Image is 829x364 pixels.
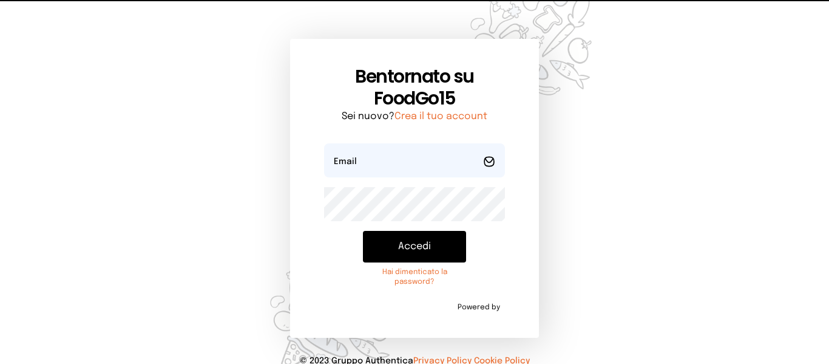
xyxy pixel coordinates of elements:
a: Crea il tuo account [394,111,487,122]
h1: Bentornato su FoodGo15 [324,66,504,109]
p: Sei nuovo? [324,109,504,124]
button: Accedi [363,231,465,263]
span: Powered by [458,303,500,312]
a: Hai dimenticato la password? [363,267,465,287]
